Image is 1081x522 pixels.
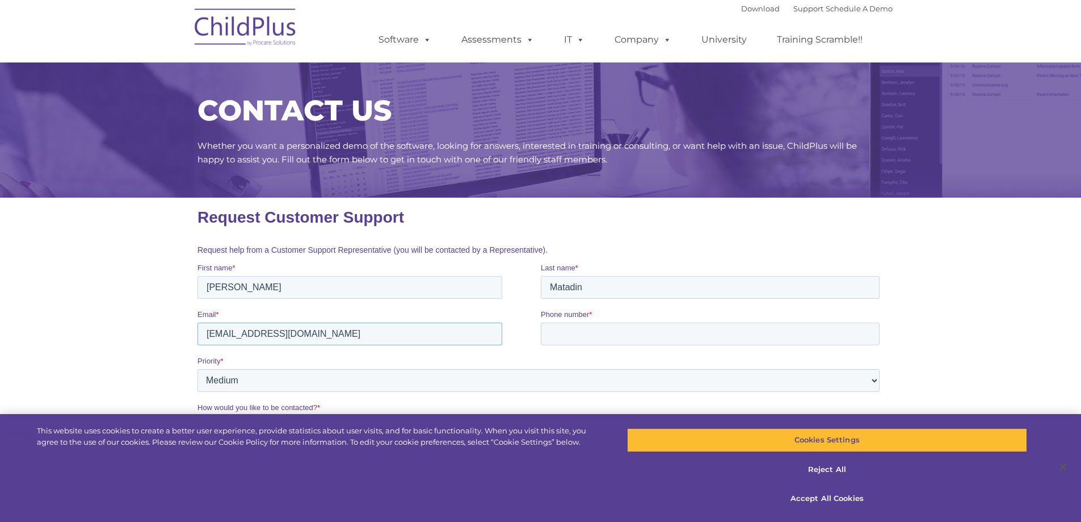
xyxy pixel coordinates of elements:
[741,4,893,13] font: |
[627,428,1027,452] button: Cookies Settings
[197,140,857,165] span: Whether you want a personalized demo of the software, looking for answers, interested in training...
[765,28,874,51] a: Training Scramble!!
[741,4,780,13] a: Download
[826,4,893,13] a: Schedule A Demo
[1050,454,1075,479] button: Close
[367,28,443,51] a: Software
[197,93,392,128] span: CONTACT US
[627,458,1027,482] button: Reject All
[793,4,823,13] a: Support
[189,1,302,57] img: ChildPlus by Procare Solutions
[690,28,758,51] a: University
[450,28,545,51] a: Assessments
[553,28,596,51] a: IT
[627,487,1027,511] button: Accept All Cookies
[603,28,683,51] a: Company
